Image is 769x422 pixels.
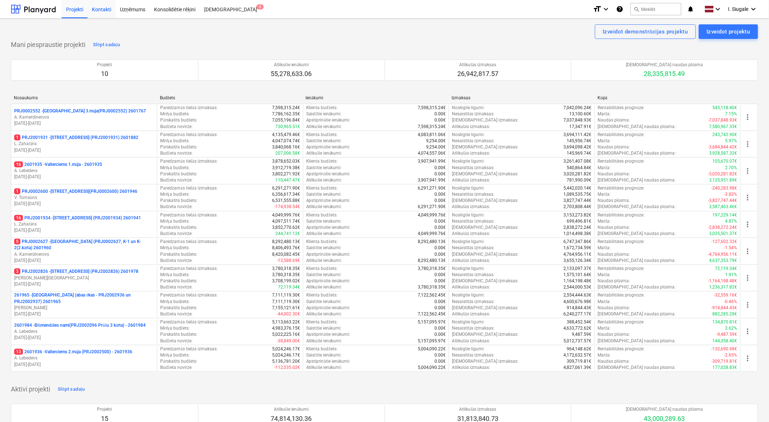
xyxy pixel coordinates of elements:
[744,140,752,148] span: more_vert
[306,198,351,204] p: Apstiprinātie ienākumi :
[14,311,154,317] p: [DATE] - [DATE]
[14,162,23,167] span: 16
[598,95,738,101] div: Kopā
[434,224,446,231] p: 0.00€
[713,132,737,138] p: 243,742.90€
[160,185,217,191] p: Paredzamās tiešās izmaksas :
[306,224,351,231] p: Apstiprinātie ienākumi :
[434,171,446,177] p: 0.00€
[598,165,611,171] p: Marža :
[434,218,446,224] p: 0.00€
[634,6,640,12] span: search
[275,124,300,130] p: 730,965.51€
[306,158,337,164] p: Klienta budžets :
[14,135,154,153] div: 1PRJ2001931 -[STREET_ADDRESS] (PRJ2001931) 2601882L. Zaharāns[DATE]-[DATE]
[272,171,300,177] p: 3,802,271.92€
[160,177,192,183] p: Budžeta novirze :
[306,95,446,101] div: Ienākumi
[418,124,446,130] p: 7,598,315.24€
[452,266,485,272] p: Noslēgtie līgumi :
[418,258,446,264] p: 8,292,480.13€
[160,117,197,123] p: Pārskatīts budžets :
[713,158,737,164] p: 105,670.07€
[564,266,592,272] p: 2,133,097.37€
[58,385,85,394] div: Slēpt sadaļu
[418,266,446,272] p: 3,780,318.35€
[275,177,300,183] p: 110,447.47€
[452,251,518,258] p: [DEMOGRAPHIC_DATA] izmaksas :
[744,300,752,309] span: more_vert
[564,204,592,210] p: 2,703,808.44€
[14,239,154,251] p: PRJ0002627 - [GEOGRAPHIC_DATA] (PRJ0002627, K-1 un K-2(2.kārta) 2601960
[160,218,190,224] p: Mērķa budžets :
[598,158,645,164] p: Rentabilitātes prognoze :
[272,144,300,150] p: 3,840,068.16€
[418,132,446,138] p: 4,083,811.06€
[160,272,190,278] p: Mērķa budžets :
[160,245,190,251] p: Mērķa budžets :
[598,171,630,177] p: Naudas plūsma :
[306,105,337,111] p: Klienta budžets :
[452,204,490,210] p: Atlikušās izmaksas :
[306,171,351,177] p: Apstiprinātie ienākumi :
[564,239,592,245] p: 6,747,347.86€
[14,239,154,264] div: 5PRJ0002627 -[GEOGRAPHIC_DATA] (PRJ0002627, K-1 un K-2(2.kārta) 2601960A. Kamerdinerovs[DATE]-[DATE]
[567,218,592,224] p: 699,496.81€
[14,120,154,127] p: [DATE] - [DATE]
[564,198,592,204] p: 3,827,747.44€
[593,5,602,13] i: format_size
[570,111,592,117] p: 13,100.60€
[434,165,446,171] p: 0.00€
[709,177,737,183] p: 3,125,951.89€
[256,4,264,9] span: 3
[160,165,190,171] p: Mērķa budžets :
[272,245,300,251] p: 8,406,493.76€
[160,204,192,210] p: Budžeta novirze :
[598,105,645,111] p: Rentabilitātes prognoze :
[434,198,446,204] p: 0.00€
[272,266,300,272] p: 3,780,318.35€
[14,135,20,140] span: 1
[14,292,154,317] div: 261965 -[GEOGRAPHIC_DATA] (abas ēkas - PRJ2002936 un PRJ2002937) 2601965[PERSON_NAME][DATE]-[DATE]
[567,138,592,144] p: 145,956.74€
[14,195,154,201] p: V. Tomsons
[11,40,85,49] p: Mani piespraustie projekti
[452,95,592,100] div: Izmaksas
[708,171,737,177] p: -3,020,281.82€
[452,191,495,198] p: Nesaistītās izmaksas :
[452,171,518,177] p: [DEMOGRAPHIC_DATA] izmaksas :
[14,108,154,127] div: PRJ0002552 -[GEOGRAPHIC_DATA] 3.māja(PRJ0002552) 2601767A. Kamerdinerovs[DATE]-[DATE]
[160,105,217,111] p: Paredzamās tiešās izmaksas :
[14,335,154,341] p: [DATE] - [DATE]
[564,191,592,198] p: 1,089,535.75€
[434,191,446,198] p: 0.00€
[598,111,611,117] p: Marža :
[160,258,192,264] p: Budžeta novirze :
[708,251,737,258] p: -4,764,956.11€
[434,245,446,251] p: 0.00€
[452,124,490,130] p: Atlikušās izmaksas :
[56,383,87,395] button: Slēpt sadaļu
[14,147,154,154] p: [DATE] - [DATE]
[306,266,337,272] p: Klienta budžets :
[97,69,112,78] p: 10
[744,113,752,122] span: more_vert
[452,138,495,144] p: Nesaistītās izmaksas :
[418,204,446,210] p: 6,291,271.90€
[160,150,192,156] p: Budžeta novirze :
[272,224,300,231] p: 3,852,770.62€
[457,69,498,78] p: 26,942,817.57
[598,218,611,224] p: Marža :
[452,212,485,218] p: Noslēgtie līgumi :
[306,150,342,156] p: Atlikušie ienākumi :
[275,150,300,156] p: 207,006.58€
[418,150,446,156] p: 4,074,557.06€
[14,95,154,100] div: Nosaukums
[272,165,300,171] p: 3,912,719.38€
[271,69,312,78] p: 55,278,633.06
[418,231,446,237] p: 4,049,999.76€
[14,268,20,274] span: 3
[452,144,518,150] p: [DEMOGRAPHIC_DATA] izmaksas :
[14,188,154,207] div: 1PRJ0002600 -[STREET_ADDRESS](PRJ0002600) 2601946V. Tomsons[DATE]-[DATE]
[272,191,300,198] p: 6,356,617.34€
